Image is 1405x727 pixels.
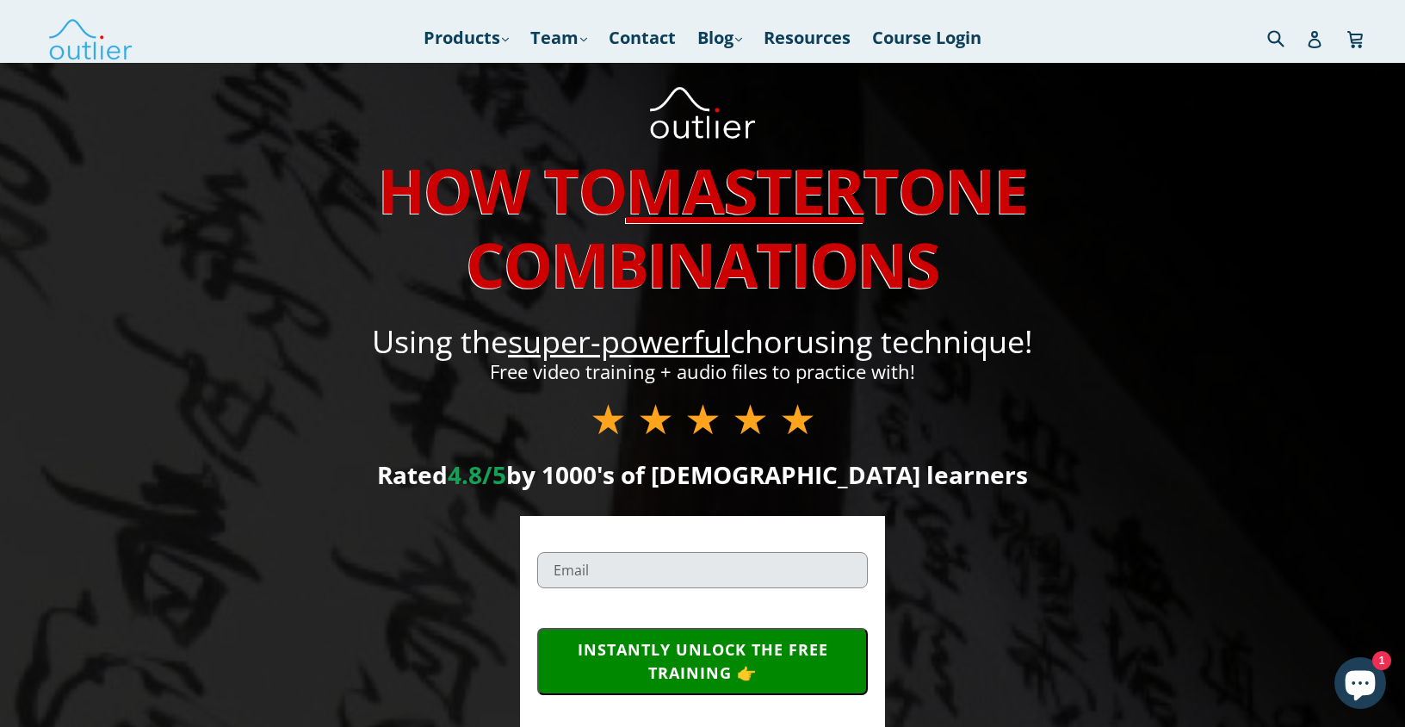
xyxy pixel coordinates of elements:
button: INSTANTLY UNLOCK THE FREE TRAINING 👉 [537,628,868,695]
a: Team [522,22,596,53]
span: Using the chorusing technique! [372,320,1033,363]
span: ★ ★ ★ ★ ★ [590,390,816,446]
img: Outlier Linguistics [47,13,133,63]
span: 4.8/5 [448,459,506,492]
span: super-powerful [508,320,730,363]
span: Free video training + audio files to practice with! [490,358,915,384]
a: Products [415,22,517,53]
a: Course Login [863,22,990,53]
span: Rated by 1000's of [DEMOGRAPHIC_DATA] learners [377,459,1028,492]
h1: HOW TO TONE COMBINATIONS [183,152,1222,301]
input: Email [537,553,868,588]
input: Search [1263,20,1310,55]
a: Contact [600,22,684,53]
u: MASTER [626,147,863,232]
a: Resources [755,22,859,53]
a: Blog [689,22,751,53]
inbox-online-store-chat: Shopify online store chat [1329,657,1391,713]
